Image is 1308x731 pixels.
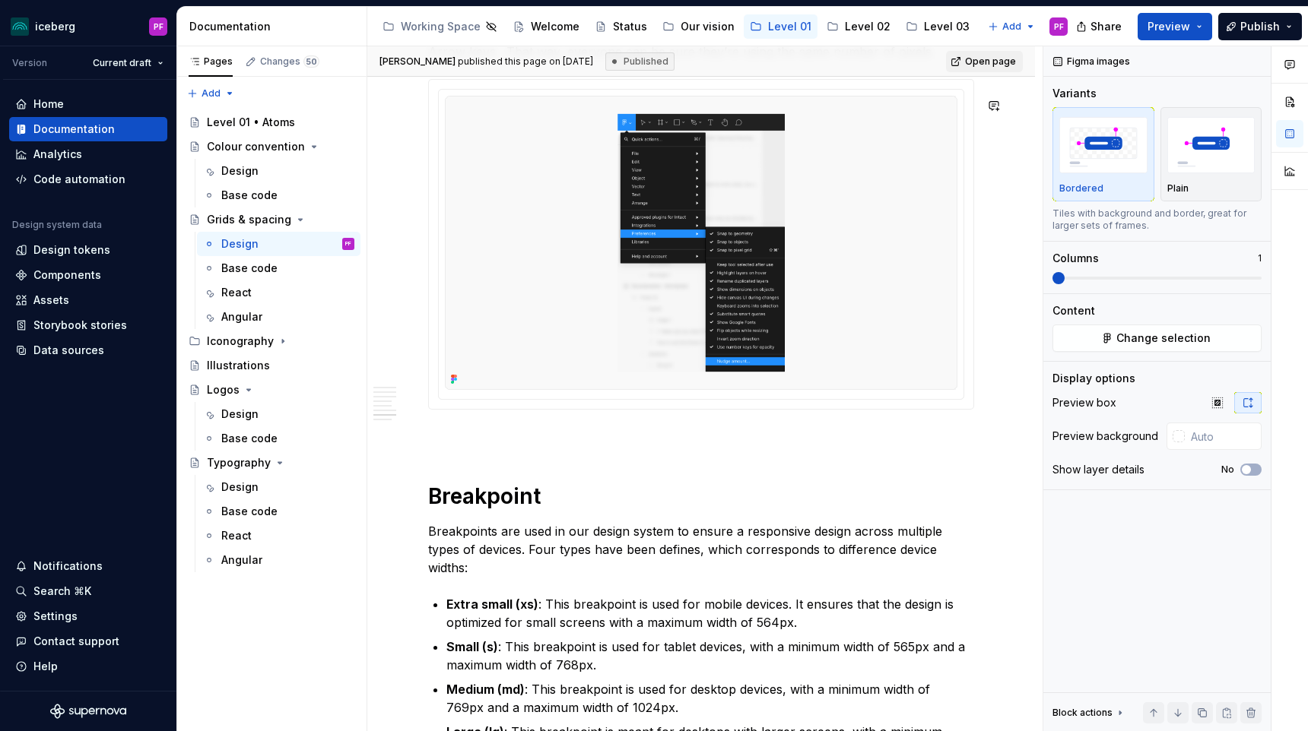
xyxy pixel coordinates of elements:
span: [PERSON_NAME] [379,55,456,67]
div: Block actions [1052,702,1126,723]
a: Data sources [9,338,167,362]
button: Notifications [9,554,167,578]
strong: Extra small (xs) [446,597,538,612]
img: placeholder [1059,117,1148,172]
a: Storybook stories [9,313,167,337]
div: Base code [221,431,278,446]
h1: Breakpoint [428,483,974,510]
div: Logos [207,382,240,397]
a: Base code [197,426,360,451]
a: Analytics [9,142,167,166]
div: Settings [33,609,78,624]
a: Illustrations [183,353,360,378]
button: Add [983,16,1040,37]
button: Contact support [9,629,167,653]
a: React [197,280,360,305]
div: Illustrations [207,358,270,373]
img: 418c6d47-6da6-4103-8b13-b5999f8989a1.png [11,17,29,36]
div: Help [33,659,58,674]
a: Base code [197,256,360,280]
button: Preview [1138,13,1212,40]
div: Working Space [401,19,481,34]
div: Base code [221,188,278,203]
a: Level 01 [744,14,817,39]
span: Open page [965,55,1016,68]
a: Base code [197,183,360,207]
a: Angular [197,305,360,329]
a: Level 03 [900,14,976,39]
div: React [221,528,252,543]
a: Welcome [506,14,586,39]
a: DesignPF [197,232,360,256]
a: Angular [197,548,360,572]
div: Status [613,19,647,34]
a: Typography [183,451,360,475]
span: Add [1002,21,1021,33]
button: Share [1068,13,1132,40]
a: Code automation [9,167,167,191]
a: Design [197,159,360,183]
div: React [221,285,252,300]
div: Level 01 • Atoms [207,115,295,130]
span: Add [202,87,221,100]
div: Published [605,52,675,71]
span: Current draft [93,57,151,69]
div: Design [221,236,259,252]
div: Iconography [183,329,360,353]
button: placeholderPlain [1160,107,1262,201]
div: Content [1052,303,1095,318]
a: Home [9,92,167,116]
div: Analytics [33,147,82,162]
div: Pages [189,55,233,68]
div: Design [221,479,259,495]
a: Open page [946,51,1023,72]
div: Documentation [189,19,360,34]
div: Variants [1052,86,1097,101]
a: Status [589,14,653,39]
span: published this page on [DATE] [379,55,593,68]
div: Level 02 [845,19,891,34]
div: Preview background [1052,429,1158,444]
div: Page tree [376,11,980,42]
a: Assets [9,288,167,312]
a: Components [9,263,167,287]
div: Storybook stories [33,318,127,333]
div: PF [154,21,163,33]
a: Level 02 [821,14,897,39]
div: Angular [221,309,262,324]
span: 50 [303,55,319,68]
p: Bordered [1059,182,1103,195]
a: Design [197,402,360,426]
strong: Medium (md) [446,682,525,697]
div: Grids & spacing [207,212,291,227]
div: Show layer details [1052,462,1144,477]
strong: Small (s) [446,639,498,654]
div: PF [1054,21,1064,33]
a: Working Space [376,14,503,39]
button: icebergPF [3,10,173,43]
div: Design system data [12,219,102,231]
button: Publish [1218,13,1302,40]
button: Add [183,83,240,104]
p: 1 [1258,252,1262,264]
div: Code automation [33,172,125,187]
div: Level 01 [768,19,811,34]
div: Home [33,97,64,112]
div: Display options [1052,371,1135,386]
div: Columns [1052,251,1099,266]
div: Iconography [207,334,274,349]
div: Contact support [33,634,119,649]
a: Design tokens [9,238,167,262]
span: Publish [1240,19,1280,34]
a: Design [197,475,360,499]
div: Version [12,57,47,69]
a: Base code [197,499,360,524]
a: Logos [183,378,360,402]
p: Breakpoints are used in our design system to ensure a responsive design across multiple types of ... [428,522,974,577]
label: No [1221,464,1234,476]
div: iceberg [35,19,75,34]
a: Documentation [9,117,167,141]
button: Search ⌘K [9,579,167,603]
div: Changes [260,55,319,68]
a: UX patterns [979,14,1071,39]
